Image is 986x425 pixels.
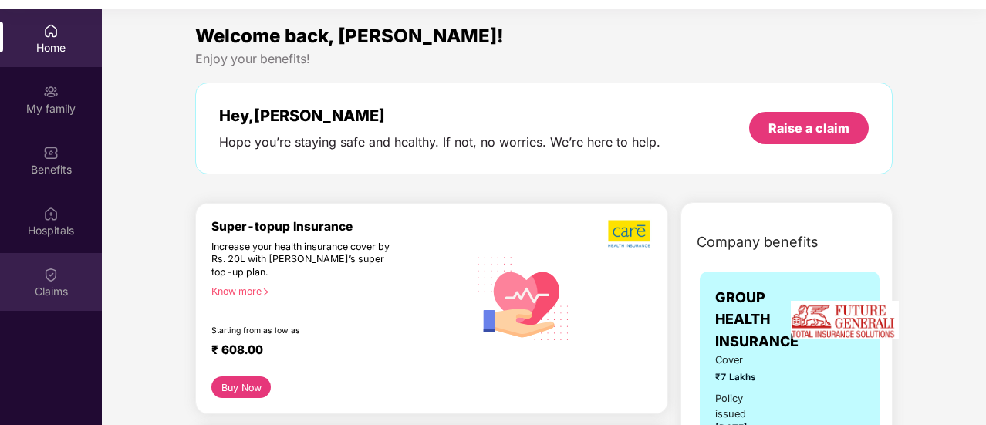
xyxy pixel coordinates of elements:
[43,145,59,160] img: svg+xml;base64,PHN2ZyBpZD0iQmVuZWZpdHMiIHhtbG5zPSJodHRwOi8vd3d3LnczLm9yZy8yMDAwL3N2ZyIgd2lkdGg9Ij...
[195,25,504,47] span: Welcome back, [PERSON_NAME]!
[211,376,271,398] button: Buy Now
[195,51,893,67] div: Enjoy your benefits!
[768,120,849,137] div: Raise a claim
[262,288,270,296] span: right
[715,370,772,385] span: ₹7 Lakhs
[791,301,899,339] img: insurerLogo
[211,342,453,361] div: ₹ 608.00
[697,231,819,253] span: Company benefits
[219,134,660,150] div: Hope you’re staying safe and healthy. If not, no worries. We’re here to help.
[43,267,59,282] img: svg+xml;base64,PHN2ZyBpZD0iQ2xhaW0iIHhtbG5zPSJodHRwOi8vd3d3LnczLm9yZy8yMDAwL3N2ZyIgd2lkdGg9IjIwIi...
[43,23,59,39] img: svg+xml;base64,PHN2ZyBpZD0iSG9tZSIgeG1sbnM9Imh0dHA6Ly93d3cudzMub3JnLzIwMDAvc3ZnIiB3aWR0aD0iMjAiIG...
[219,106,660,125] div: Hey, [PERSON_NAME]
[211,285,459,296] div: Know more
[43,206,59,221] img: svg+xml;base64,PHN2ZyBpZD0iSG9zcGl0YWxzIiB4bWxucz0iaHR0cDovL3d3dy53My5vcmcvMjAwMC9zdmciIHdpZHRoPS...
[715,287,799,352] span: GROUP HEALTH INSURANCE
[211,219,468,234] div: Super-topup Insurance
[608,219,652,248] img: b5dec4f62d2307b9de63beb79f102df3.png
[715,391,772,422] div: Policy issued
[468,241,579,353] img: svg+xml;base64,PHN2ZyB4bWxucz0iaHR0cDovL3d3dy53My5vcmcvMjAwMC9zdmciIHhtbG5zOnhsaW5rPSJodHRwOi8vd3...
[211,325,403,336] div: Starting from as low as
[715,352,772,368] span: Cover
[211,241,402,279] div: Increase your health insurance cover by Rs. 20L with [PERSON_NAME]’s super top-up plan.
[43,84,59,100] img: svg+xml;base64,PHN2ZyB3aWR0aD0iMjAiIGhlaWdodD0iMjAiIHZpZXdCb3g9IjAgMCAyMCAyMCIgZmlsbD0ibm9uZSIgeG...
